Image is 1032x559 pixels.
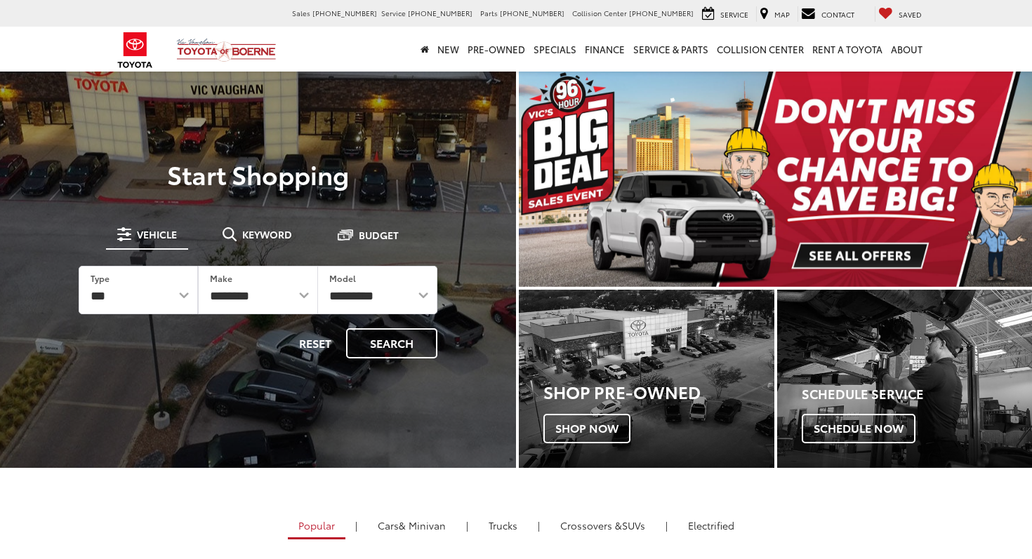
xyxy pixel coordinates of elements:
label: Model [329,272,356,284]
span: Shop Now [543,414,630,443]
li: | [463,518,472,532]
span: [PHONE_NUMBER] [408,8,472,18]
a: Trucks [478,513,528,537]
button: Reset [287,328,343,358]
li: | [352,518,361,532]
button: Search [346,328,437,358]
span: Schedule Now [802,414,915,443]
a: Finance [581,27,629,72]
a: My Saved Vehicles [875,6,925,22]
a: New [433,27,463,72]
span: Service [720,9,748,20]
p: Start Shopping [59,160,457,188]
span: [PHONE_NUMBER] [312,8,377,18]
span: Sales [292,8,310,18]
label: Type [91,272,110,284]
a: SUVs [550,513,656,537]
a: Popular [288,513,345,539]
a: Rent a Toyota [808,27,887,72]
div: carousel slide number 1 of 1 [519,70,1032,287]
a: Pre-Owned [463,27,529,72]
label: Make [210,272,232,284]
a: Service [699,6,752,22]
img: Toyota [109,27,161,73]
a: Collision Center [713,27,808,72]
li: | [534,518,543,532]
li: | [662,518,671,532]
span: Parts [480,8,498,18]
span: Collision Center [572,8,627,18]
span: & Minivan [399,518,446,532]
span: Map [774,9,790,20]
a: Electrified [677,513,745,537]
a: About [887,27,927,72]
a: Specials [529,27,581,72]
span: Service [381,8,406,18]
span: Vehicle [137,229,177,239]
span: Budget [359,230,399,240]
a: Cars [367,513,456,537]
a: Home [416,27,433,72]
section: Carousel section with vehicle pictures - may contain disclaimers. [519,70,1032,287]
span: [PHONE_NUMBER] [629,8,694,18]
a: Service & Parts: Opens in a new tab [629,27,713,72]
span: Keyword [242,229,292,239]
span: Contact [821,9,854,20]
span: [PHONE_NUMBER] [500,8,564,18]
a: Shop Pre-Owned Shop Now [519,290,774,468]
a: Map [756,6,793,22]
h3: Shop Pre-Owned [543,382,774,400]
span: Crossovers & [560,518,622,532]
div: Toyota [519,290,774,468]
span: Saved [899,9,922,20]
img: Big Deal Sales Event [519,70,1032,287]
a: Contact [798,6,858,22]
img: Vic Vaughan Toyota of Boerne [176,38,277,62]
